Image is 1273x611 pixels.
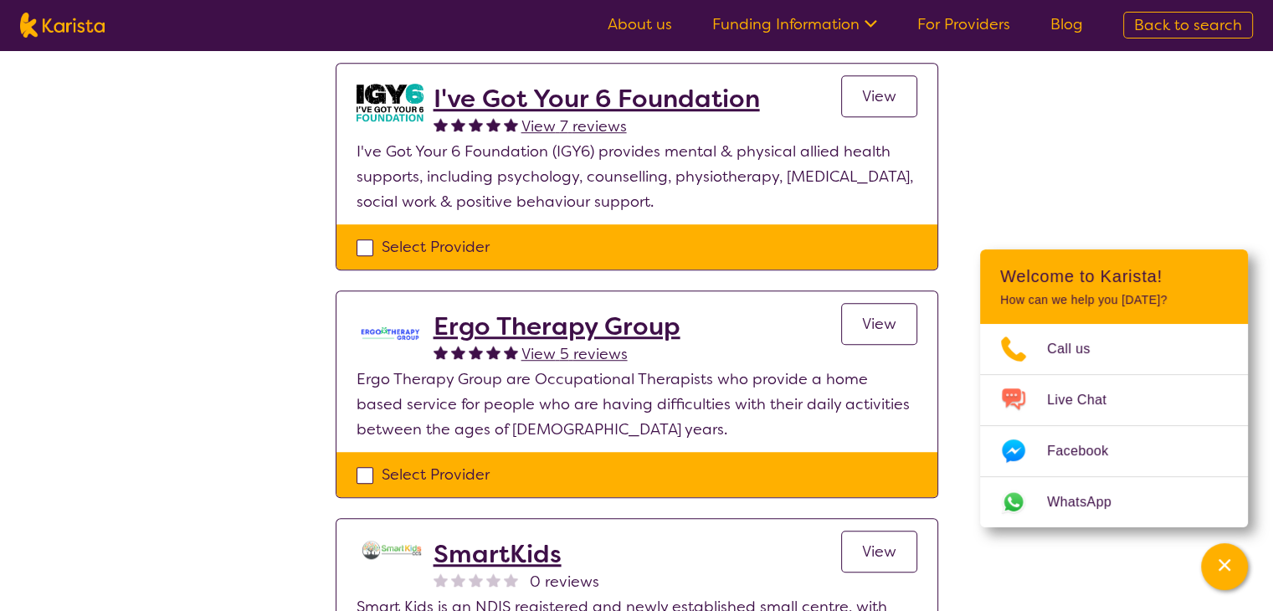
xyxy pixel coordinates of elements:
[917,14,1010,34] a: For Providers
[608,14,672,34] a: About us
[1123,12,1253,39] a: Back to search
[521,344,628,364] span: View 5 reviews
[1047,439,1128,464] span: Facebook
[357,311,423,353] img: j2t6pnkwm7fb0fx62ebc.jpg
[521,114,627,139] a: View 7 reviews
[1000,266,1228,286] h2: Welcome to Karista!
[20,13,105,38] img: Karista logo
[469,572,483,587] img: nonereviewstar
[434,117,448,131] img: fullstar
[841,75,917,117] a: View
[357,84,423,121] img: aw0qclyvxjfem2oefjis.jpg
[1201,543,1248,590] button: Channel Menu
[434,84,760,114] a: I've Got Your 6 Foundation
[1134,15,1242,35] span: Back to search
[712,14,877,34] a: Funding Information
[841,531,917,572] a: View
[486,345,500,359] img: fullstar
[862,86,896,106] span: View
[1047,388,1127,413] span: Live Chat
[504,572,518,587] img: nonereviewstar
[980,249,1248,527] div: Channel Menu
[504,117,518,131] img: fullstar
[451,117,465,131] img: fullstar
[434,539,599,569] a: SmartKids
[469,117,483,131] img: fullstar
[357,139,917,214] p: I've Got Your 6 Foundation (IGY6) provides mental & physical allied health supports, including ps...
[357,367,917,442] p: Ergo Therapy Group are Occupational Therapists who provide a home based service for people who ar...
[451,345,465,359] img: fullstar
[530,569,599,594] span: 0 reviews
[862,542,896,562] span: View
[980,324,1248,527] ul: Choose channel
[434,572,448,587] img: nonereviewstar
[486,117,500,131] img: fullstar
[1000,293,1228,307] p: How can we help you [DATE]?
[469,345,483,359] img: fullstar
[1047,490,1132,515] span: WhatsApp
[980,477,1248,527] a: Web link opens in a new tab.
[434,345,448,359] img: fullstar
[504,345,518,359] img: fullstar
[862,314,896,334] span: View
[1050,14,1083,34] a: Blog
[451,572,465,587] img: nonereviewstar
[521,116,627,136] span: View 7 reviews
[1047,336,1111,362] span: Call us
[841,303,917,345] a: View
[486,572,500,587] img: nonereviewstar
[357,539,423,562] img: ltnxvukw6alefghrqtzz.png
[434,311,680,341] a: Ergo Therapy Group
[521,341,628,367] a: View 5 reviews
